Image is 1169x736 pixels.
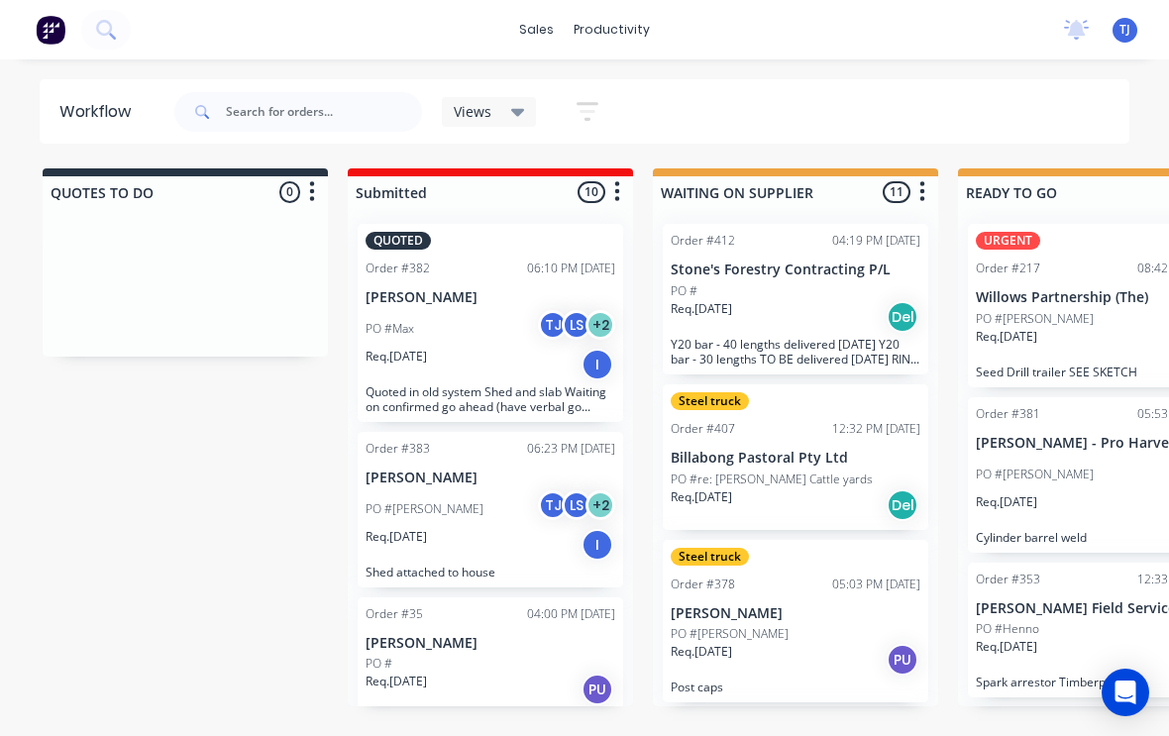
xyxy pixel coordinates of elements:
[36,15,65,45] img: Factory
[976,466,1094,483] p: PO #[PERSON_NAME]
[366,384,615,414] p: Quoted in old system Shed and slab Waiting on confirmed go ahead (have verbal go ahead from [PERS...
[527,440,615,458] div: 06:23 PM [DATE]
[671,450,920,467] p: Billabong Pastoral Pty Ltd
[671,232,735,250] div: Order #412
[538,310,568,340] div: TJ
[366,605,423,623] div: Order #35
[663,540,928,703] div: Steel truckOrder #37805:03 PM [DATE][PERSON_NAME]PO #[PERSON_NAME]Req.[DATE]PUPost caps
[976,405,1040,423] div: Order #381
[454,101,491,122] span: Views
[527,260,615,277] div: 06:10 PM [DATE]
[671,337,920,367] p: Y20 bar - 40 lengths delivered [DATE] Y20 bar - 30 lengths TO BE delivered [DATE] RING MAL 22/8 W...
[366,348,427,366] p: Req. [DATE]
[582,349,613,380] div: I
[671,576,735,593] div: Order #378
[585,310,615,340] div: + 2
[509,15,564,45] div: sales
[564,15,660,45] div: productivity
[887,301,918,333] div: Del
[366,500,483,518] p: PO #[PERSON_NAME]
[562,310,591,340] div: LS
[887,489,918,521] div: Del
[366,260,430,277] div: Order #382
[976,620,1039,638] p: PO #Henno
[671,625,789,643] p: PO #[PERSON_NAME]
[366,289,615,306] p: [PERSON_NAME]
[976,232,1040,250] div: URGENT
[226,92,422,132] input: Search for orders...
[562,490,591,520] div: LS
[59,100,141,124] div: Workflow
[527,605,615,623] div: 04:00 PM [DATE]
[366,320,414,338] p: PO #Max
[832,576,920,593] div: 05:03 PM [DATE]
[366,655,392,673] p: PO #
[976,571,1040,588] div: Order #353
[976,328,1037,346] p: Req. [DATE]
[366,635,615,652] p: [PERSON_NAME]
[671,605,920,622] p: [PERSON_NAME]
[832,420,920,438] div: 12:32 PM [DATE]
[358,224,623,422] div: QUOTEDOrder #38206:10 PM [DATE][PERSON_NAME]PO #MaxTJLS+2Req.[DATE]IQuoted in old system Shed and...
[671,262,920,278] p: Stone's Forestry Contracting P/L
[366,470,615,486] p: [PERSON_NAME]
[1119,21,1130,39] span: TJ
[671,548,749,566] div: Steel truck
[671,300,732,318] p: Req. [DATE]
[663,384,928,530] div: Steel truckOrder #40712:32 PM [DATE]Billabong Pastoral Pty LtdPO #re: [PERSON_NAME] Cattle yardsR...
[538,490,568,520] div: TJ
[671,420,735,438] div: Order #407
[671,680,920,694] p: Post caps
[582,674,613,705] div: PU
[358,432,623,587] div: Order #38306:23 PM [DATE][PERSON_NAME]PO #[PERSON_NAME]TJLS+2Req.[DATE]IShed attached to house
[366,565,615,579] p: Shed attached to house
[1102,669,1149,716] div: Open Intercom Messenger
[585,490,615,520] div: + 2
[582,529,613,561] div: I
[671,488,732,506] p: Req. [DATE]
[671,282,697,300] p: PO #
[663,224,928,374] div: Order #41204:19 PM [DATE]Stone's Forestry Contracting P/LPO #Req.[DATE]DelY20 bar - 40 lengths de...
[976,310,1094,328] p: PO #[PERSON_NAME]
[976,638,1037,656] p: Req. [DATE]
[671,392,749,410] div: Steel truck
[832,232,920,250] div: 04:19 PM [DATE]
[366,673,427,690] p: Req. [DATE]
[976,260,1040,277] div: Order #217
[671,471,873,488] p: PO #re: [PERSON_NAME] Cattle yards
[366,440,430,458] div: Order #383
[887,644,918,676] div: PU
[976,493,1037,511] p: Req. [DATE]
[671,643,732,661] p: Req. [DATE]
[366,528,427,546] p: Req. [DATE]
[366,232,431,250] div: QUOTED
